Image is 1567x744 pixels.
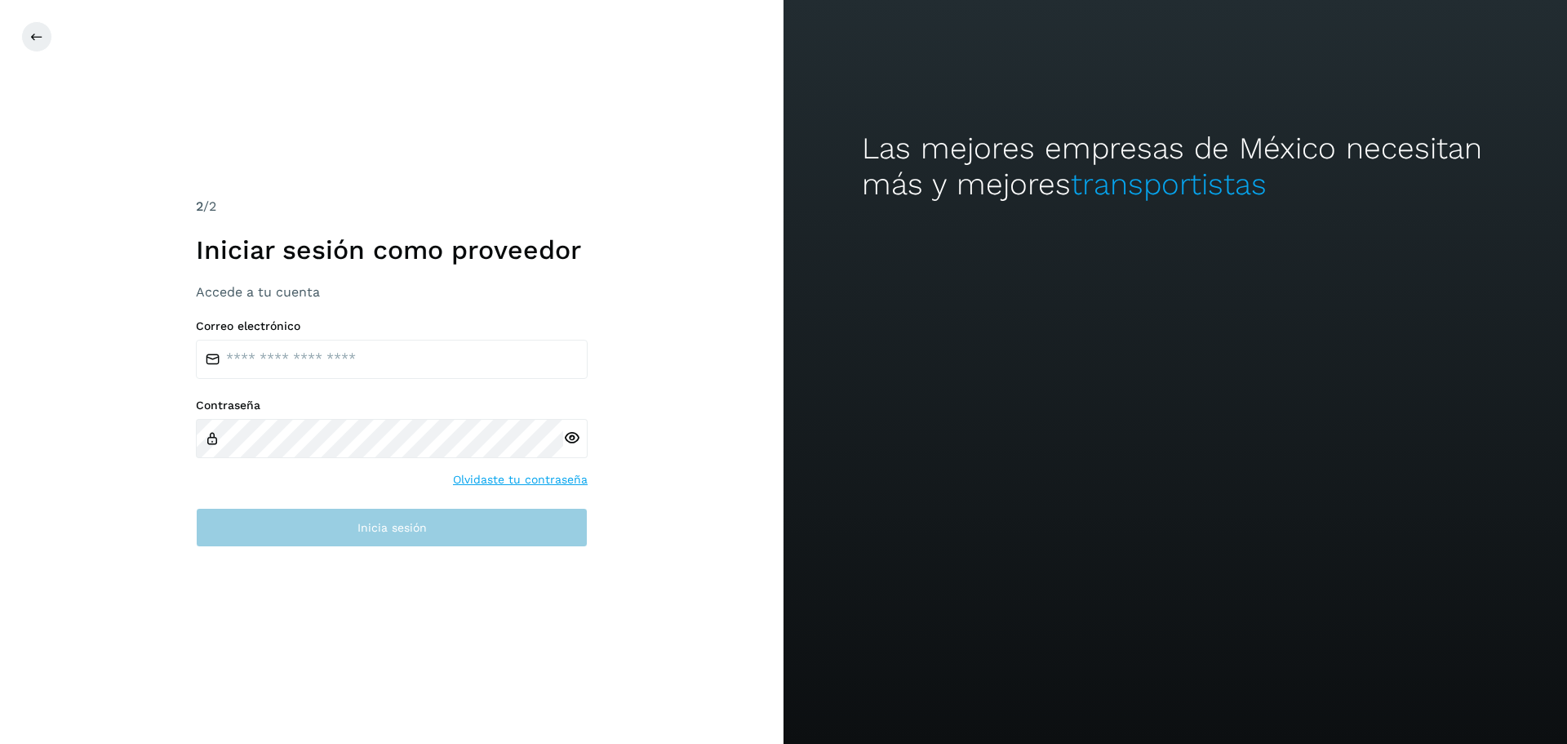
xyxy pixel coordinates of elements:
[196,234,588,265] h1: Iniciar sesión como proveedor
[357,522,427,533] span: Inicia sesión
[196,508,588,547] button: Inicia sesión
[196,197,588,216] div: /2
[196,319,588,333] label: Correo electrónico
[453,471,588,488] a: Olvidaste tu contraseña
[1071,167,1267,202] span: transportistas
[196,399,588,412] label: Contraseña
[196,198,203,214] span: 2
[196,284,588,300] h3: Accede a tu cuenta
[862,131,1489,203] h2: Las mejores empresas de México necesitan más y mejores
